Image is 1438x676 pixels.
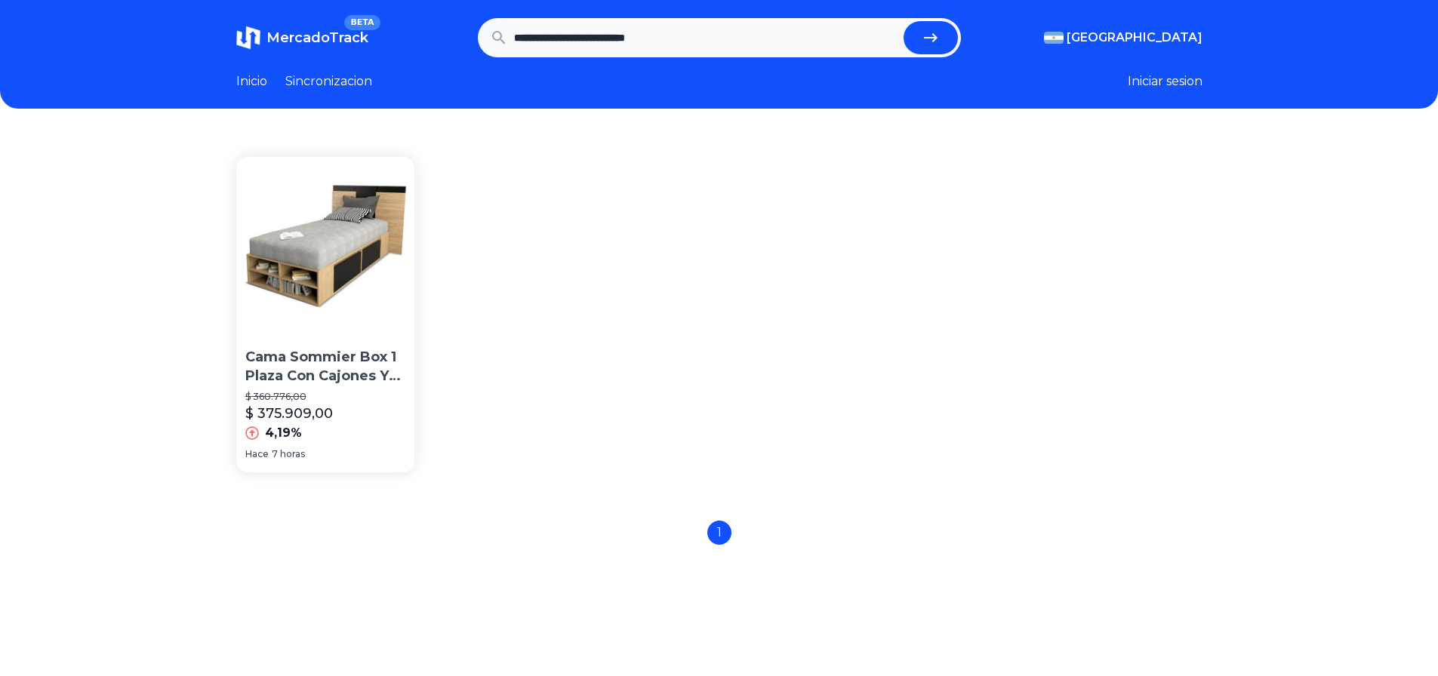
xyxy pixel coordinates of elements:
span: [GEOGRAPHIC_DATA] [1067,29,1202,47]
img: Argentina [1044,32,1064,44]
a: Cama Sommier Box 1 Plaza Con Cajones Y Botinero Respaldo CuoCama Sommier Box 1 Plaza Con Cajones ... [236,157,415,472]
button: [GEOGRAPHIC_DATA] [1044,29,1202,47]
p: Cama Sommier Box 1 Plaza Con Cajones Y Botinero Respaldo Cuo [245,348,406,386]
span: Hace [245,448,269,460]
span: MercadoTrack [266,29,368,46]
p: $ 360.776,00 [245,391,406,403]
img: MercadoTrack [236,26,260,50]
span: BETA [344,15,380,30]
img: Cama Sommier Box 1 Plaza Con Cajones Y Botinero Respaldo Cuo [236,157,415,336]
a: MercadoTrackBETA [236,26,368,50]
p: $ 375.909,00 [245,403,333,424]
a: Sincronizacion [285,72,372,91]
button: Iniciar sesion [1128,72,1202,91]
span: 7 horas [272,448,305,460]
p: 4,19% [265,424,302,442]
a: Inicio [236,72,267,91]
